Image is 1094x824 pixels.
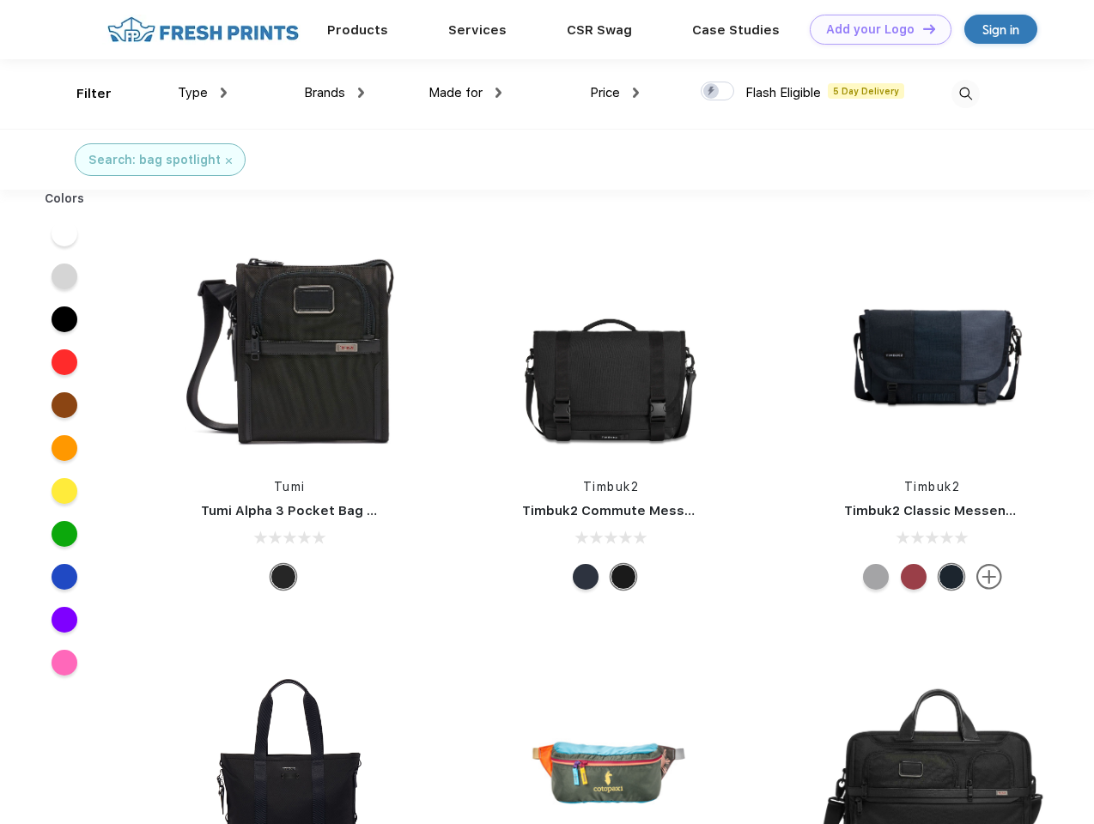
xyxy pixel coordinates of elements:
img: func=resize&h=266 [175,233,404,461]
img: more.svg [976,564,1002,590]
a: Tumi [274,480,306,494]
span: Price [590,85,620,100]
div: Eco Nautical [573,564,599,590]
div: Eco Monsoon [939,564,964,590]
div: Eco Black [611,564,636,590]
a: Timbuk2 [904,480,961,494]
a: Timbuk2 [583,480,640,494]
img: dropdown.png [495,88,501,98]
div: Colors [32,190,98,208]
img: dropdown.png [358,88,364,98]
a: Products [327,22,388,38]
div: Add your Logo [826,22,915,37]
img: dropdown.png [633,88,639,98]
img: fo%20logo%202.webp [102,15,304,45]
span: Made for [428,85,483,100]
div: Black [270,564,296,590]
img: filter_cancel.svg [226,158,232,164]
a: Sign in [964,15,1037,44]
a: Tumi Alpha 3 Pocket Bag Small [201,503,402,518]
span: Type [178,85,208,100]
img: desktop_search.svg [951,80,980,108]
img: DT [923,24,935,33]
img: dropdown.png [221,88,227,98]
img: func=resize&h=266 [496,233,725,461]
span: 5 Day Delivery [828,83,904,99]
div: Sign in [982,20,1019,39]
div: Eco Rind Pop [863,564,889,590]
img: func=resize&h=266 [818,233,1047,461]
div: Eco Bookish [901,564,927,590]
a: Timbuk2 Classic Messenger Bag [844,503,1057,518]
span: Brands [304,85,345,100]
span: Flash Eligible [745,85,821,100]
div: Filter [76,84,112,104]
div: Search: bag spotlight [88,151,221,169]
a: Timbuk2 Commute Messenger Bag [522,503,752,518]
